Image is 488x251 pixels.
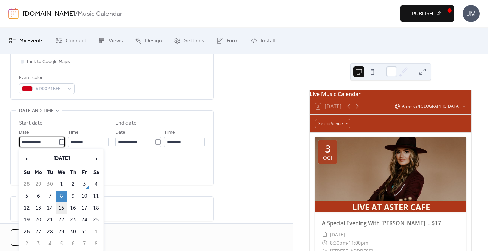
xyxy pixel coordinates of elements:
td: 12 [21,202,32,214]
a: My Events [4,30,49,51]
span: 11:00pm [349,239,368,247]
a: Install [246,30,280,51]
span: ‹ [22,152,32,165]
td: 23 [67,214,78,226]
td: 21 [44,214,55,226]
td: 28 [21,179,32,190]
span: Views [109,36,123,46]
td: 28 [44,226,55,237]
td: 1 [91,226,101,237]
td: 17 [79,202,90,214]
td: 31 [79,226,90,237]
span: Date and time [19,107,54,115]
span: Date [19,129,29,137]
img: logo [8,8,19,19]
td: 30 [67,226,78,237]
td: 14 [44,202,55,214]
td: 29 [33,179,44,190]
div: Oct [323,155,333,160]
div: Live Music Calendar [310,90,471,98]
span: Settings [184,36,204,46]
a: Design [130,30,167,51]
td: 25 [91,214,101,226]
td: 7 [79,238,90,249]
span: America/[GEOGRAPHIC_DATA] [402,104,460,108]
th: Tu [44,167,55,178]
span: Time [68,129,79,137]
span: Date [115,129,125,137]
td: 1 [56,179,67,190]
td: 5 [56,238,67,249]
td: 3 [33,238,44,249]
td: 24 [79,214,90,226]
span: Form [227,36,239,46]
div: ​ [322,231,327,239]
button: Cancel [11,229,55,246]
th: Sa [91,167,101,178]
a: [DOMAIN_NAME] [23,7,75,20]
td: 26 [21,226,32,237]
td: 27 [33,226,44,237]
span: 8:30pm [330,239,347,247]
a: A Special Evening With [PERSON_NAME] ... $17 [322,219,441,227]
span: Install [261,36,275,46]
div: Start date [19,119,43,127]
span: Publish [412,10,433,18]
span: #D0021BFF [35,85,64,93]
td: 20 [33,214,44,226]
th: Fr [79,167,90,178]
td: 8 [91,238,101,249]
td: 22 [56,214,67,226]
td: 18 [91,202,101,214]
td: 4 [91,179,101,190]
th: Mo [33,167,44,178]
td: 8 [56,191,67,202]
th: Su [21,167,32,178]
div: ​ [322,239,327,247]
b: Music Calendar [78,7,122,20]
th: Th [67,167,78,178]
a: Connect [51,30,92,51]
td: 6 [67,238,78,249]
a: Views [93,30,128,51]
b: / [75,7,78,20]
td: 16 [67,202,78,214]
td: 13 [33,202,44,214]
span: Design [145,36,162,46]
td: 10 [79,191,90,202]
span: Connect [66,36,86,46]
td: 29 [56,226,67,237]
td: 3 [79,179,90,190]
span: My Events [19,36,44,46]
td: 9 [67,191,78,202]
td: 4 [44,238,55,249]
button: Publish [400,5,454,22]
span: [DATE] [330,231,345,239]
th: We [56,167,67,178]
td: 30 [44,179,55,190]
a: Settings [169,30,210,51]
span: Time [164,129,175,137]
th: [DATE] [33,151,90,166]
td: 6 [33,191,44,202]
td: 11 [91,191,101,202]
td: 7 [44,191,55,202]
td: 2 [67,179,78,190]
td: 5 [21,191,32,202]
div: 3 [325,144,331,154]
td: 2 [21,238,32,249]
a: Form [211,30,244,51]
span: Link to Google Maps [27,58,70,66]
div: End date [115,119,137,127]
span: - [347,239,349,247]
div: Event color [19,74,73,82]
span: › [91,152,101,165]
td: 19 [21,214,32,226]
td: 15 [56,202,67,214]
div: JM [463,5,480,22]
